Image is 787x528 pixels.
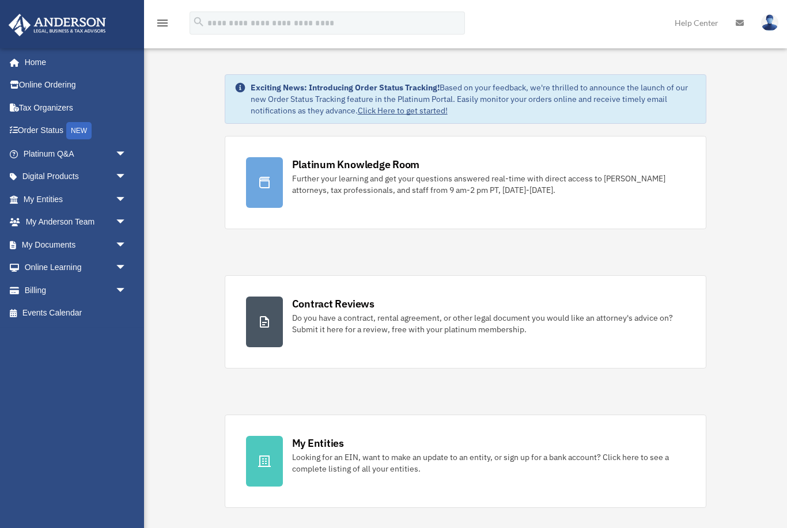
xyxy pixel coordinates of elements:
[115,211,138,234] span: arrow_drop_down
[292,173,686,196] div: Further your learning and get your questions answered real-time with direct access to [PERSON_NAM...
[225,136,707,229] a: Platinum Knowledge Room Further your learning and get your questions answered real-time with dire...
[8,96,144,119] a: Tax Organizers
[292,451,686,474] div: Looking for an EIN, want to make an update to an entity, or sign up for a bank account? Click her...
[8,302,144,325] a: Events Calendar
[115,188,138,211] span: arrow_drop_down
[225,415,707,508] a: My Entities Looking for an EIN, want to make an update to an entity, or sign up for a bank accoun...
[8,142,144,165] a: Platinum Q&Aarrow_drop_down
[115,279,138,302] span: arrow_drop_down
[115,165,138,189] span: arrow_drop_down
[251,82,697,116] div: Based on your feedback, we're thrilled to announce the launch of our new Order Status Tracking fe...
[251,82,440,93] strong: Exciting News: Introducing Order Status Tracking!
[156,16,169,30] i: menu
[156,20,169,30] a: menu
[225,275,707,369] a: Contract Reviews Do you have a contract, rental agreement, or other legal document you would like...
[8,279,144,302] a: Billingarrow_drop_down
[8,51,138,74] a: Home
[761,14,778,31] img: User Pic
[8,233,144,256] a: My Documentsarrow_drop_down
[192,16,205,28] i: search
[8,74,144,97] a: Online Ordering
[115,142,138,166] span: arrow_drop_down
[8,188,144,211] a: My Entitiesarrow_drop_down
[115,256,138,280] span: arrow_drop_down
[8,211,144,234] a: My Anderson Teamarrow_drop_down
[292,297,374,311] div: Contract Reviews
[358,105,448,116] a: Click Here to get started!
[292,436,344,450] div: My Entities
[8,256,144,279] a: Online Learningarrow_drop_down
[292,312,686,335] div: Do you have a contract, rental agreement, or other legal document you would like an attorney's ad...
[66,122,92,139] div: NEW
[8,165,144,188] a: Digital Productsarrow_drop_down
[5,14,109,36] img: Anderson Advisors Platinum Portal
[115,233,138,257] span: arrow_drop_down
[292,157,420,172] div: Platinum Knowledge Room
[8,119,144,143] a: Order StatusNEW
